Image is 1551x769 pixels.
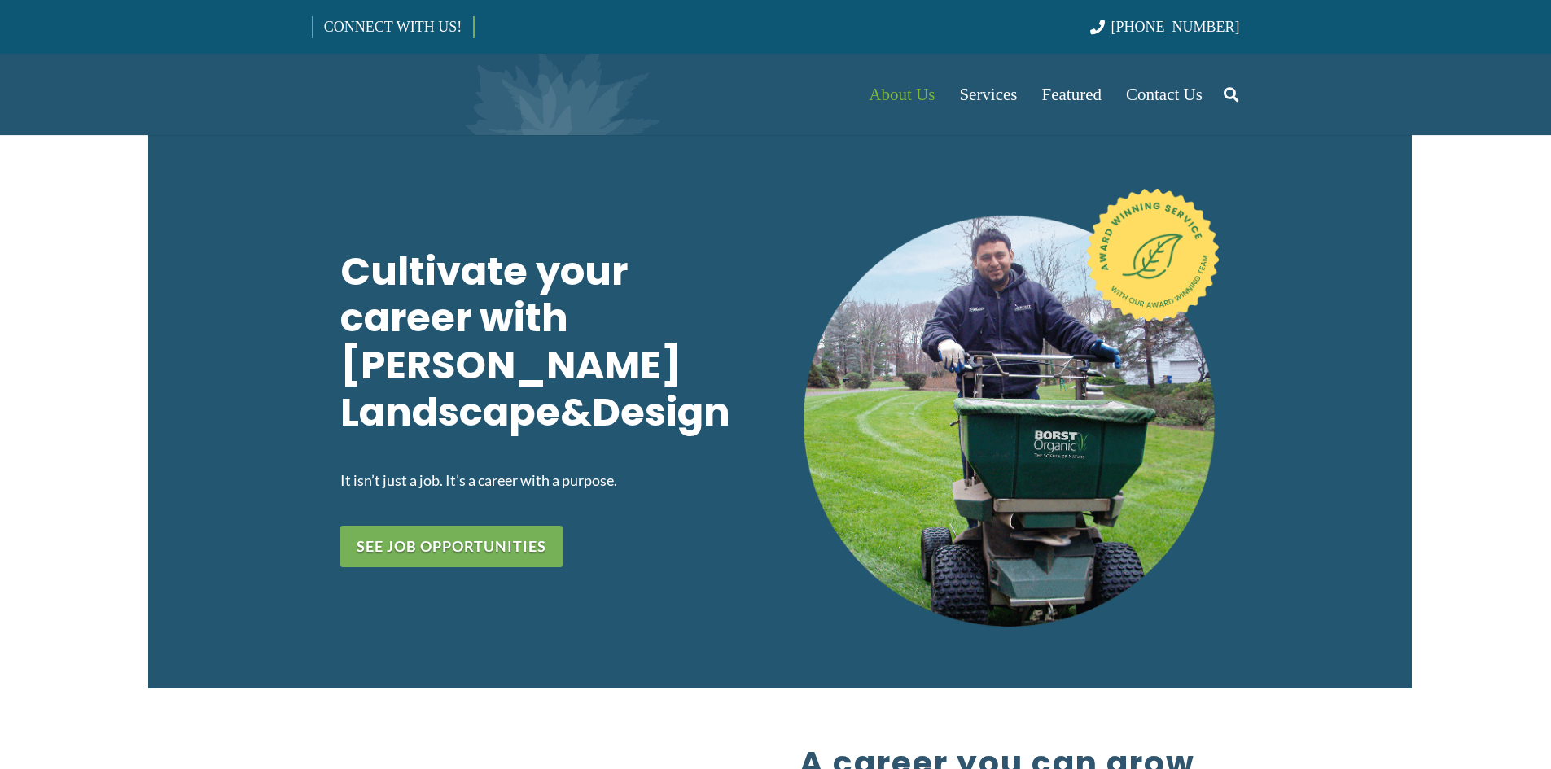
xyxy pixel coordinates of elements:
[869,85,935,104] span: About Us
[340,526,563,567] a: See job opportunities
[340,248,756,443] h1: Cultivate your career with [PERSON_NAME] Landscape Design
[1114,54,1215,135] a: Contact Us
[560,385,592,439] span: &
[857,54,947,135] a: About Us
[312,62,582,127] a: Borst-Logo
[1126,85,1203,104] span: Contact Us
[313,7,473,46] a: CONNECT WITH US!
[947,54,1029,135] a: Services
[1030,54,1114,135] a: Featured
[1111,19,1240,35] span: [PHONE_NUMBER]
[1090,19,1239,35] a: [PHONE_NUMBER]
[959,85,1017,104] span: Services
[1215,74,1247,115] a: Search
[340,468,756,492] p: It isn’t just a job. It’s a career with a purpose.
[1042,85,1102,104] span: Featured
